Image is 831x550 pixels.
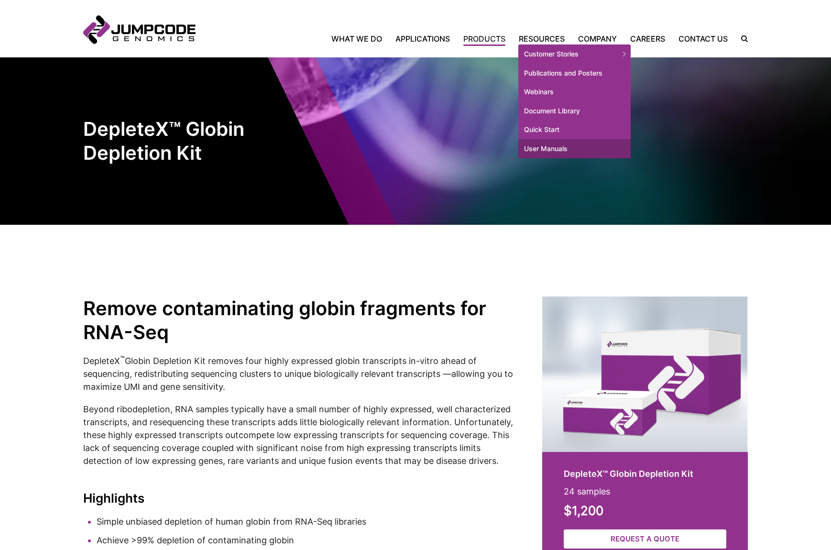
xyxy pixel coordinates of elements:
a: Careers [623,33,672,44]
a: Resources [512,33,571,44]
li: Simple unbiased depletion of human globin from RNA-Seq libraries [97,515,518,528]
label: Search the site. [734,35,748,42]
a: Request a Quote [564,529,726,549]
a: User Manuals [518,139,631,158]
p: 24 samples [564,485,726,498]
a: Products [457,33,512,44]
sup: ™ [120,355,125,363]
h2: DepleteX™ Globin Depletion Kit [564,467,726,480]
a: What We Do [331,33,389,44]
a: Customer Stories [518,44,631,64]
li: Achieve >99% depletion of contaminating globin [97,534,518,547]
strong: $1,200 [564,503,603,518]
a: Publications and Posters [518,64,631,83]
a: Contact Us [672,33,734,44]
a: Company [571,33,623,44]
a: Applications [389,33,457,44]
h3: Highlights [83,491,518,506]
p: DepleteX Globin Depletion Kit removes four highly expressed globin transcripts in-vitro ahead of ... [83,354,518,393]
nav: Primary Navigation [196,33,734,44]
h1: DepleteX™ Globin Depletion Kit [83,117,255,165]
a: Document Library [518,101,631,121]
p: Beyond ribodepletion, RNA samples typically have a small number of highly expressed, well charact... [83,403,518,467]
a: Quick Start [518,120,631,139]
a: Webinars [518,82,631,101]
h2: Remove contaminating globin fragments for RNA-Seq [83,297,518,344]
